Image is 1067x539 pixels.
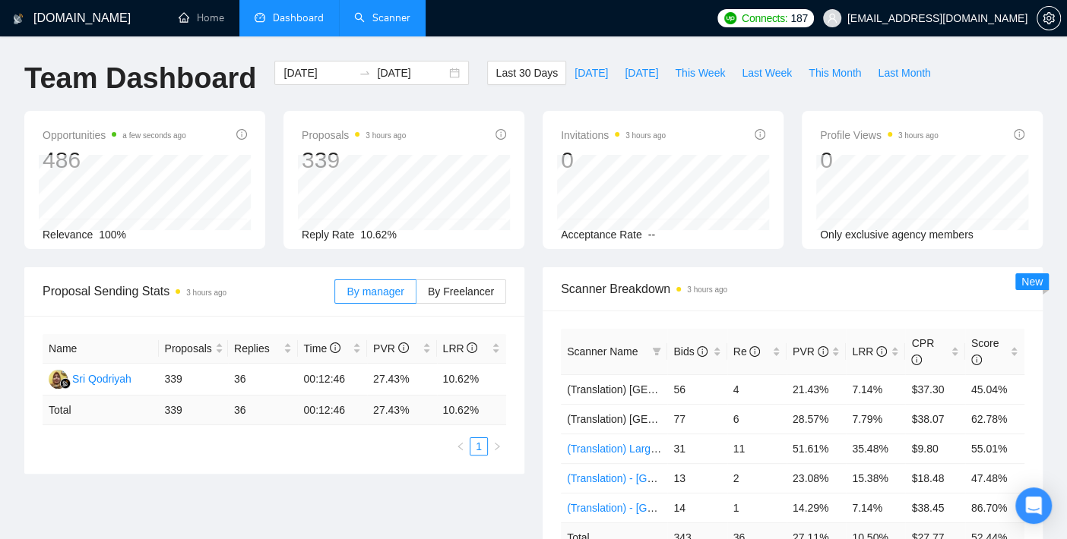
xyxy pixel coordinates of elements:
span: 187 [790,10,807,27]
td: $38.07 [905,404,964,433]
span: Only exclusive agency members [820,229,974,241]
div: 486 [43,146,186,175]
span: 10.62% [360,229,396,241]
span: Bids [673,345,708,358]
time: 3 hours ago [366,131,406,140]
button: [DATE] [566,61,616,85]
td: 13 [667,463,727,493]
a: homeHome [179,11,224,24]
button: Last 30 Days [487,61,566,85]
span: info-circle [467,342,477,353]
input: Start date [283,65,353,81]
span: info-circle [398,342,409,353]
span: Invitations [561,126,666,144]
span: info-circle [755,129,765,140]
time: 3 hours ago [687,285,727,294]
td: 36 [228,364,298,396]
td: 62.78% [965,404,1024,433]
td: 2 [727,463,787,493]
span: Time [304,342,340,355]
button: left [451,437,470,455]
td: 23.08% [787,463,846,493]
span: setting [1037,12,1060,24]
span: Scanner Name [567,345,638,358]
td: 4 [727,374,787,404]
li: 1 [470,437,488,455]
span: info-circle [697,346,708,357]
span: info-circle [330,342,340,353]
img: SQ [49,370,68,389]
span: info-circle [1014,129,1024,140]
button: [DATE] [616,61,666,85]
button: This Week [666,61,733,85]
span: This Month [809,65,861,81]
span: Relevance [43,229,93,241]
span: Re [733,345,761,358]
a: SQSri Qodriyah [49,372,131,384]
time: 3 hours ago [625,131,666,140]
th: Replies [228,334,298,364]
td: 00:12:46 [298,396,368,425]
td: 339 [159,364,229,396]
a: (Translation) - [GEOGRAPHIC_DATA] [567,502,746,514]
th: Proposals [159,334,229,364]
td: 7.79% [846,404,905,433]
span: PVR [373,342,409,355]
span: Proposals [302,126,406,144]
span: [DATE] [625,65,658,81]
span: CPR [911,337,934,366]
th: Name [43,334,159,364]
td: 7.14% [846,493,905,522]
a: searchScanner [354,11,410,24]
a: (Translation) - [GEOGRAPHIC_DATA] [567,472,746,484]
span: left [456,442,465,451]
span: (Translation) [GEOGRAPHIC_DATA] [567,413,740,425]
a: 1 [470,438,487,455]
div: 0 [820,146,939,175]
span: Proposals [165,340,212,357]
li: Previous Page [451,437,470,455]
span: to [359,67,371,79]
time: 3 hours ago [898,131,939,140]
td: 15.38% [846,463,905,493]
a: (Translation) Large Projects [567,443,698,455]
td: $18.48 [905,463,964,493]
td: 31 [667,433,727,463]
button: setting [1037,6,1061,30]
td: $9.80 [905,433,964,463]
span: info-circle [236,129,247,140]
span: PVR [793,345,828,358]
span: Proposal Sending Stats [43,282,334,301]
time: 3 hours ago [186,288,226,297]
td: 10.62 % [437,396,507,425]
td: 51.61% [787,433,846,463]
span: Opportunities [43,126,186,144]
div: Open Intercom Messenger [1015,487,1052,524]
li: Next Page [488,437,506,455]
span: info-circle [971,355,982,365]
span: info-circle [911,355,922,365]
span: -- [648,229,655,241]
span: Profile Views [820,126,939,144]
span: dashboard [255,12,265,23]
a: setting [1037,12,1061,24]
span: Connects: [742,10,787,27]
div: 0 [561,146,666,175]
button: Last Week [733,61,800,85]
td: 86.70% [965,493,1024,522]
td: 28.57% [787,404,846,433]
td: 11 [727,433,787,463]
td: 6 [727,404,787,433]
span: LRR [852,345,887,358]
td: 77 [667,404,727,433]
img: gigradar-bm.png [60,378,71,389]
td: 1 [727,493,787,522]
span: By Freelancer [428,285,494,298]
td: $37.30 [905,374,964,404]
span: Scanner Breakdown [561,279,1024,298]
td: 47.48% [965,463,1024,493]
span: Replies [234,340,280,357]
div: Sri Qodriyah [72,370,131,387]
time: a few seconds ago [122,131,185,140]
td: 27.43 % [367,396,437,425]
